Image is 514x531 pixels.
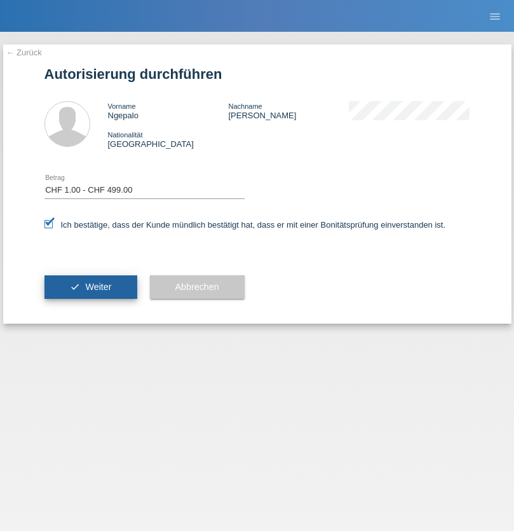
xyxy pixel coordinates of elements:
[44,66,470,82] h1: Autorisierung durchführen
[175,282,219,292] span: Abbrechen
[108,101,229,120] div: Ngepalo
[150,275,245,300] button: Abbrechen
[482,12,508,20] a: menu
[108,131,143,139] span: Nationalität
[228,101,349,120] div: [PERSON_NAME]
[70,282,80,292] i: check
[6,48,42,57] a: ← Zurück
[489,10,501,23] i: menu
[44,220,446,230] label: Ich bestätige, dass der Kunde mündlich bestätigt hat, dass er mit einer Bonitätsprüfung einversta...
[85,282,111,292] span: Weiter
[108,130,229,149] div: [GEOGRAPHIC_DATA]
[108,102,136,110] span: Vorname
[44,275,137,300] button: check Weiter
[228,102,262,110] span: Nachname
